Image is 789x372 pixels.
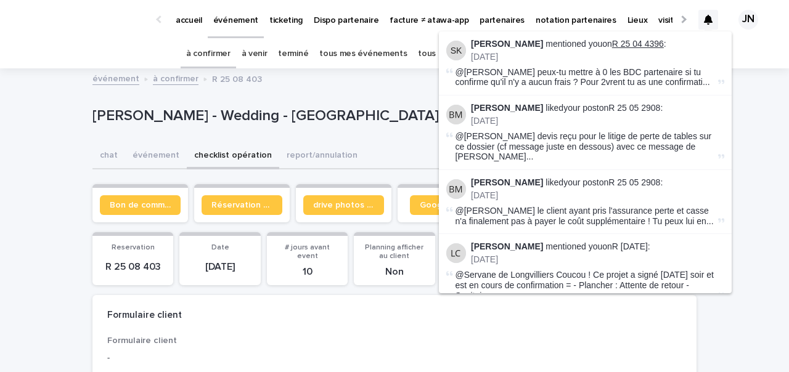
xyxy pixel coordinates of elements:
p: [DATE] [471,190,724,201]
p: 10 [274,266,340,278]
button: report/annulation [279,144,365,169]
button: chat [92,144,125,169]
a: à venir [242,39,268,68]
p: liked your post on R 25 05 2908 : [471,103,724,113]
a: terminé [278,39,308,68]
div: JN [738,10,758,30]
span: Bon de commande [110,201,171,209]
p: [DATE] [471,254,724,265]
span: Planning afficher au client [365,244,423,260]
a: drive photos coordinateur [303,195,384,215]
span: Reservation [112,244,155,251]
a: tous mes événements [319,39,407,68]
p: R 25 08 403 [100,261,166,273]
span: Google drive [420,201,472,209]
img: Sébastien Kozoris [446,41,466,60]
h2: Formulaire client [107,310,182,321]
p: liked your post on R 25 05 2908 : [471,177,724,188]
span: Formulaire client [107,336,177,345]
p: [PERSON_NAME] - Wedding - [GEOGRAPHIC_DATA]-[GEOGRAPHIC_DATA] [92,107,601,125]
img: Ls34BcGeRexTGTNfXpUC [25,7,144,32]
a: Réservation client [202,195,282,215]
img: Benjamin Merchie [446,105,466,124]
a: R 25 04 4396 [612,39,664,49]
span: @[PERSON_NAME] devis reçu pour le litige de perte de tables sur ce dossier (cf message juste en d... [456,131,716,162]
p: Non [361,266,427,278]
p: mentioned you on : [471,241,724,252]
a: à confirmer [186,39,231,68]
span: # jours avant event [285,244,330,260]
span: Réservation client [211,201,272,209]
a: R [DATE] [612,241,648,251]
p: [DATE] [471,116,724,126]
p: [DATE] [187,261,253,273]
strong: [PERSON_NAME] [471,241,543,251]
p: mentioned you on : [471,39,724,49]
p: [DATE] [471,52,724,62]
a: événement [92,71,139,85]
a: Google drive [410,195,481,215]
img: Léa Cardin [446,243,466,263]
a: tous les événements ATAWA [418,39,529,68]
span: @[PERSON_NAME] peux-tu mettre à 0 les BDC partenaire si tu confirme qu'il n'y a aucun frais ? Pou... [456,67,716,88]
a: Bon de commande [100,195,181,215]
span: drive photos coordinateur [313,201,374,209]
strong: [PERSON_NAME] [471,177,543,187]
span: @Servane de Longvilliers Coucou ! Ce projet a signé [DATE] soir et est en cours de confirmation =... [456,270,716,301]
button: checklist opération [187,144,279,169]
strong: [PERSON_NAME] [471,39,543,49]
span: @[PERSON_NAME] le client ayant pris l'assurance perte et casse n'a finalement pas à payer le coût... [456,206,716,227]
p: - [107,352,289,365]
span: Date [211,244,229,251]
button: événement [125,144,187,169]
strong: [PERSON_NAME] [471,103,543,113]
img: Benjamin Merchie [446,179,466,199]
p: R 25 08 403 [212,71,262,85]
a: à confirmer [153,71,198,85]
